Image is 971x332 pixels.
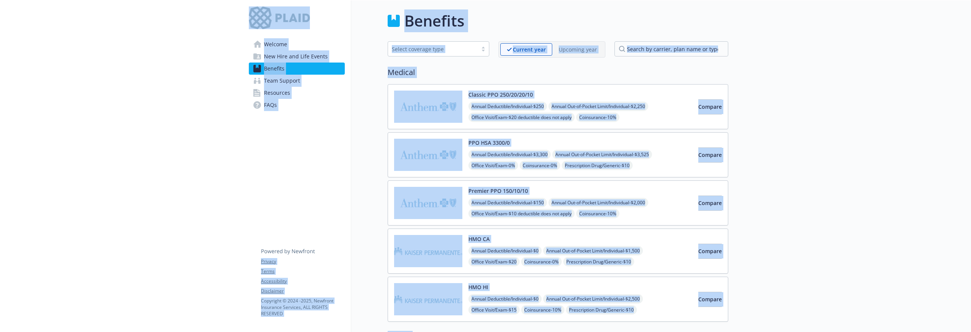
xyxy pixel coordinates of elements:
a: New Hire and Life Events [249,50,345,63]
span: Coinsurance - 0% [520,161,560,170]
a: Resources [249,87,345,99]
span: Annual Deductible/Individual - $0 [468,246,542,255]
span: Team Support [264,75,300,87]
span: Office Visit/Exam - $20 deductible does not apply [468,113,575,122]
span: Annual Out-of-Pocket Limit/Individual - $1,500 [543,246,643,255]
img: Anthem Blue Cross carrier logo [394,139,462,171]
img: Kaiser Permanente of Hawaii carrier logo [394,283,462,315]
p: Upcoming year [559,45,597,53]
span: New Hire and Life Events [264,50,328,63]
a: Disclaimer [261,288,344,294]
button: PPO HSA 3300/0 [468,139,510,147]
span: Annual Deductible/Individual - $150 [468,198,547,207]
p: Current year [513,45,546,53]
span: Compare [698,247,722,255]
span: Annual Out-of-Pocket Limit/Individual - $2,500 [543,294,643,304]
h2: Medical [388,67,728,78]
span: Coinsurance - 0% [521,257,562,266]
button: Compare [698,244,722,259]
p: Copyright © 2024 - 2025 , Newfront Insurance Services, ALL RIGHTS RESERVED [261,298,344,317]
span: Benefits [264,63,284,75]
span: Prescription Drug/Generic - $10 [566,305,637,315]
span: Coinsurance - 10% [576,209,619,218]
button: HMO CA [468,235,490,243]
span: Annual Deductible/Individual - $3,300 [468,150,551,159]
a: Privacy [261,258,344,265]
a: Accessibility [261,278,344,285]
button: Compare [698,196,722,211]
span: Compare [698,296,722,303]
span: Annual Out-of-Pocket Limit/Individual - $3,525 [552,150,652,159]
span: Office Visit/Exam - $15 [468,305,520,315]
span: Office Visit/Exam - $20 [468,257,520,266]
a: Team Support [249,75,345,87]
a: Terms [261,268,344,275]
div: Select coverage type [392,45,474,53]
span: Coinsurance - 10% [576,113,619,122]
span: Compare [698,103,722,110]
span: Annual Deductible/Individual - $0 [468,294,542,304]
img: Kaiser Permanente Insurance Company carrier logo [394,235,462,267]
span: Prescription Drug/Generic - $10 [562,161,633,170]
button: Premier PPO 150/10/10 [468,187,528,195]
img: Anthem Blue Cross carrier logo [394,91,462,123]
span: Annual Out-of-Pocket Limit/Individual - $2,000 [548,198,648,207]
button: Compare [698,292,722,307]
span: Prescription Drug/Generic - $10 [563,257,634,266]
h1: Benefits [404,9,464,32]
a: Welcome [249,38,345,50]
span: Resources [264,87,290,99]
span: Annual Deductible/Individual - $250 [468,102,547,111]
span: Coinsurance - 10% [521,305,564,315]
button: Classic PPO 250/20/20/10 [468,91,533,99]
span: FAQs [264,99,277,111]
img: Anthem Blue Cross carrier logo [394,187,462,219]
button: HMO HI [468,283,488,291]
span: Compare [698,199,722,207]
span: Annual Out-of-Pocket Limit/Individual - $2,250 [548,102,648,111]
span: Compare [698,151,722,158]
input: search by carrier, plan name or type [614,41,728,56]
span: Office Visit/Exam - $10 deductible does not apply [468,209,575,218]
button: Compare [698,99,722,114]
span: Welcome [264,38,287,50]
span: Office Visit/Exam - 0% [468,161,518,170]
a: Benefits [249,63,345,75]
button: Compare [698,147,722,163]
a: FAQs [249,99,345,111]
